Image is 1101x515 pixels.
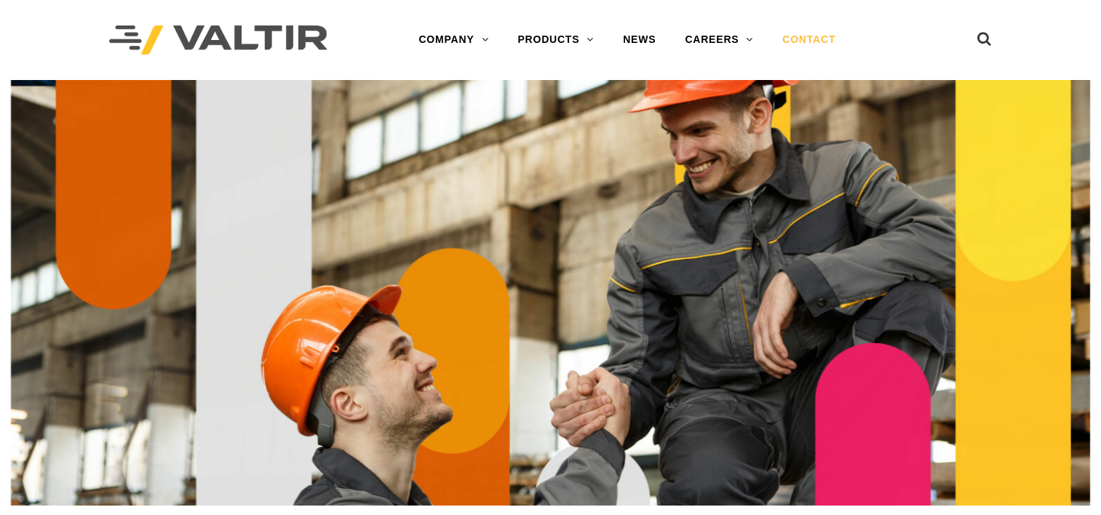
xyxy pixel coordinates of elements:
[768,25,850,55] a: CONTACT
[404,25,503,55] a: COMPANY
[503,25,608,55] a: PRODUCTS
[608,25,670,55] a: NEWS
[11,80,1090,506] img: Contact_1
[670,25,768,55] a: CAREERS
[109,25,327,55] img: Valtir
